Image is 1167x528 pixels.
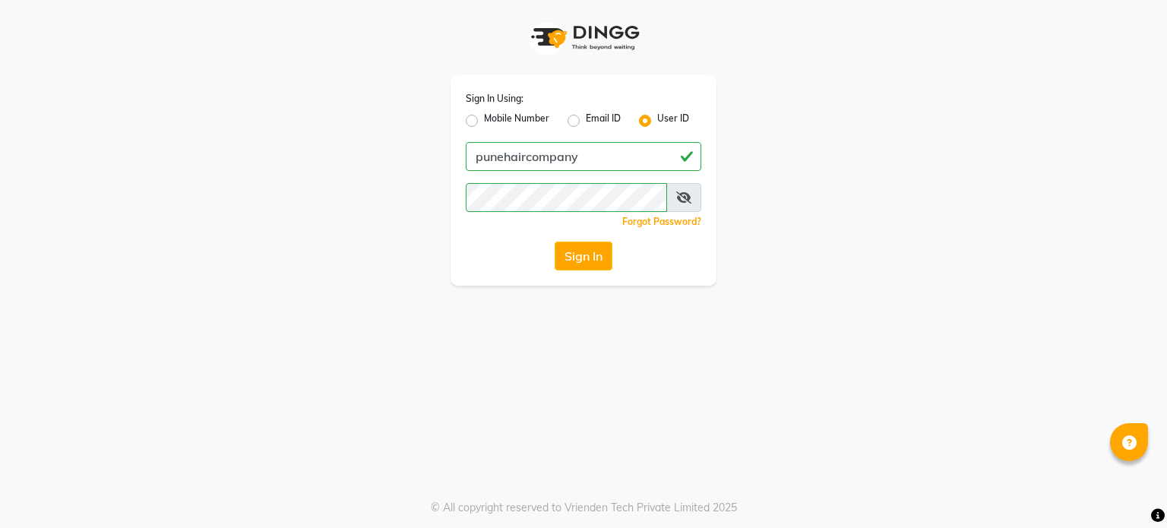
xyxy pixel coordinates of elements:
input: Username [466,142,701,171]
label: User ID [657,112,689,130]
label: Email ID [586,112,621,130]
iframe: chat widget [1103,467,1152,513]
img: logo1.svg [523,15,644,60]
label: Mobile Number [484,112,549,130]
label: Sign In Using: [466,92,523,106]
a: Forgot Password? [622,216,701,227]
input: Username [466,183,667,212]
button: Sign In [555,242,612,270]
